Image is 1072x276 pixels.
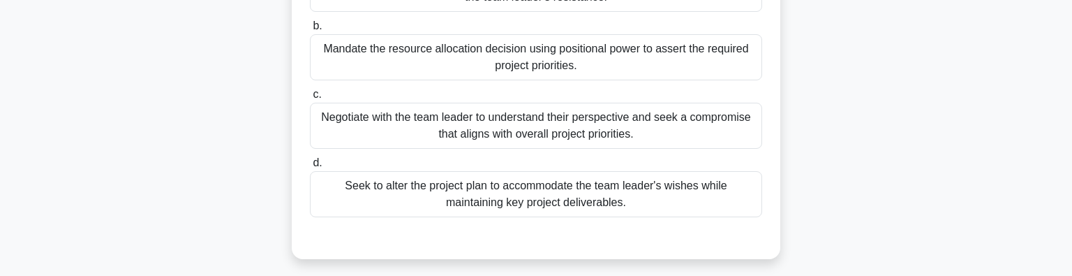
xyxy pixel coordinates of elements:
[313,20,322,31] span: b.
[313,88,321,100] span: c.
[313,157,322,168] span: d.
[310,171,762,217] div: Seek to alter the project plan to accommodate the team leader's wishes while maintaining key proj...
[310,103,762,149] div: Negotiate with the team leader to understand their perspective and seek a compromise that aligns ...
[310,34,762,80] div: Mandate the resource allocation decision using positional power to assert the required project pr...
